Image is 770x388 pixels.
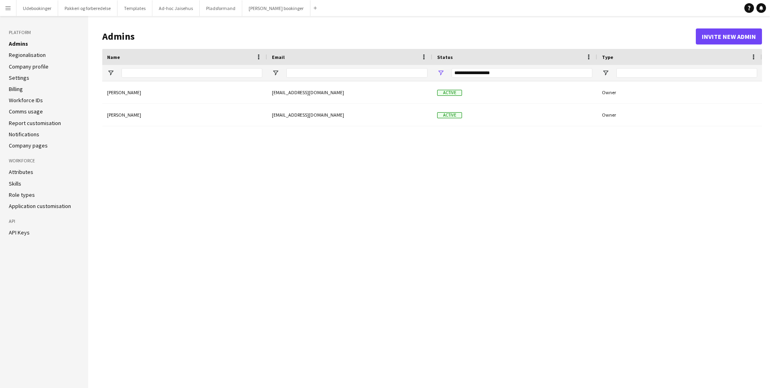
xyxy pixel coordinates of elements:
[9,63,49,70] a: Company profile
[107,54,120,60] span: Name
[272,69,279,77] button: Open Filter Menu
[9,202,71,210] a: Application customisation
[102,104,267,126] div: [PERSON_NAME]
[9,40,28,47] a: Admins
[437,69,444,77] button: Open Filter Menu
[437,112,462,118] span: Active
[58,0,118,16] button: Pakkeri og forberedelse
[102,81,267,103] div: [PERSON_NAME]
[437,90,462,96] span: Active
[16,0,58,16] button: Udebookinger
[9,180,21,187] a: Skills
[602,54,613,60] span: Type
[9,119,61,127] a: Report customisation
[9,85,23,93] a: Billing
[437,54,453,60] span: Status
[597,104,762,126] div: Owner
[152,0,200,16] button: Ad-hoc Jaisehus
[9,131,39,138] a: Notifications
[696,28,762,44] button: Invite new admin
[9,218,79,225] h3: API
[272,54,285,60] span: Email
[9,97,43,104] a: Workforce IDs
[107,69,114,77] button: Open Filter Menu
[200,0,242,16] button: Pladsformand
[9,157,79,164] h3: Workforce
[602,69,609,77] button: Open Filter Menu
[118,0,152,16] button: Templates
[597,81,762,103] div: Owner
[9,142,48,149] a: Company pages
[9,29,79,36] h3: Platform
[9,74,29,81] a: Settings
[9,51,46,59] a: Regionalisation
[267,81,432,103] div: [EMAIL_ADDRESS][DOMAIN_NAME]
[9,229,30,236] a: API Keys
[9,191,35,198] a: Role types
[9,168,33,176] a: Attributes
[267,104,432,126] div: [EMAIL_ADDRESS][DOMAIN_NAME]
[242,0,310,16] button: [PERSON_NAME] bookinger
[122,68,262,78] input: Name Filter Input
[9,108,43,115] a: Comms usage
[102,30,696,42] h1: Admins
[286,68,428,78] input: Email Filter Input
[616,68,757,78] input: Type Filter Input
